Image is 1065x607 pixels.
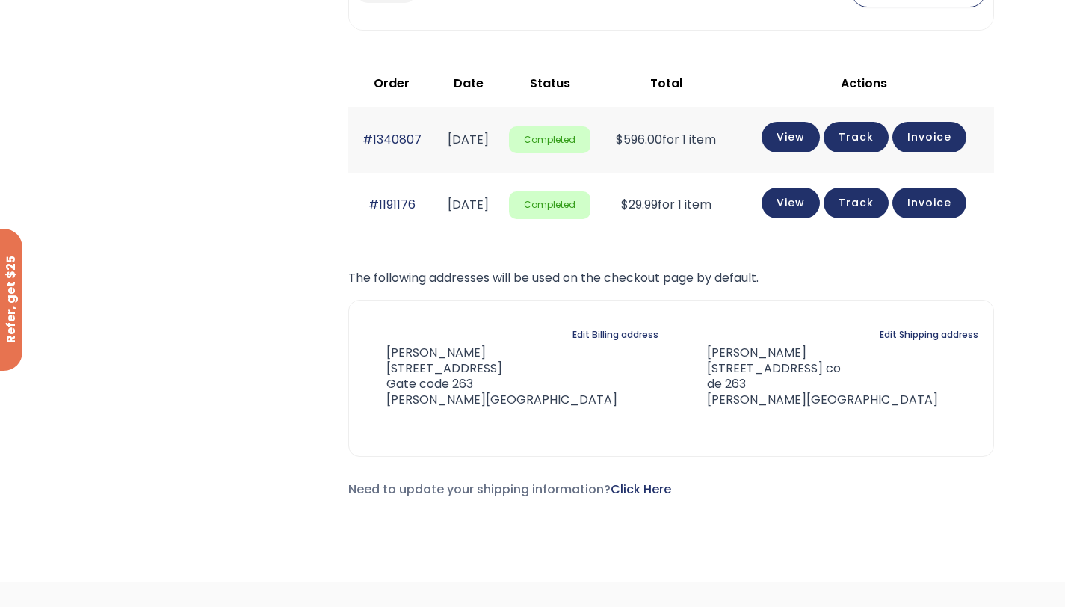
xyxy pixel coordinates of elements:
a: #1191176 [368,196,416,213]
address: [PERSON_NAME] [STREET_ADDRESS] co de 263 [PERSON_NAME][GEOGRAPHIC_DATA] [683,345,938,407]
span: 29.99 [621,196,658,213]
a: View [762,122,820,152]
a: #1340807 [362,131,422,148]
td: for 1 item [598,173,734,238]
address: [PERSON_NAME] [STREET_ADDRESS] Gate code 263 [PERSON_NAME][GEOGRAPHIC_DATA] [364,345,617,407]
span: Completed [509,126,590,154]
td: for 1 item [598,107,734,172]
span: Date [454,75,484,92]
a: Edit Billing address [572,324,658,345]
a: Invoice [892,122,966,152]
a: Invoice [892,188,966,218]
a: Edit Shipping address [880,324,978,345]
a: Track [824,122,889,152]
span: Need to update your shipping information? [348,481,671,498]
span: $ [616,131,623,148]
a: View [762,188,820,218]
span: Total [650,75,682,92]
p: The following addresses will be used on the checkout page by default. [348,268,994,289]
span: Completed [509,191,590,219]
time: [DATE] [448,196,489,213]
span: Actions [841,75,887,92]
a: Click Here [611,481,671,498]
span: 596.00 [616,131,662,148]
time: [DATE] [448,131,489,148]
span: Status [530,75,570,92]
span: $ [621,196,629,213]
span: Order [374,75,410,92]
a: Track [824,188,889,218]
